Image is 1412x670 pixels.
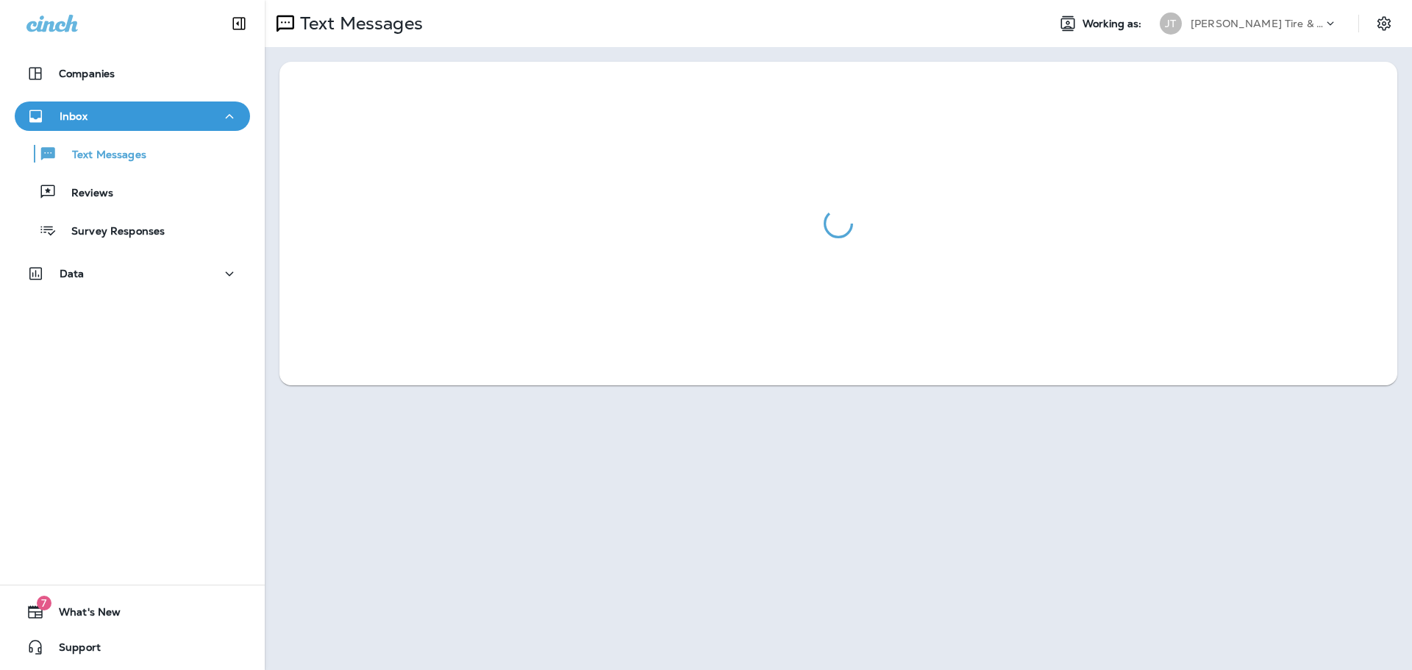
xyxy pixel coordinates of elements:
[59,68,115,79] p: Companies
[218,9,260,38] button: Collapse Sidebar
[15,59,250,88] button: Companies
[1160,13,1182,35] div: JT
[15,215,250,246] button: Survey Responses
[60,268,85,279] p: Data
[15,101,250,131] button: Inbox
[1191,18,1323,29] p: [PERSON_NAME] Tire & Auto
[57,187,113,201] p: Reviews
[15,259,250,288] button: Data
[60,110,88,122] p: Inbox
[15,138,250,169] button: Text Messages
[294,13,423,35] p: Text Messages
[44,606,121,624] span: What's New
[1083,18,1145,30] span: Working as:
[44,641,101,659] span: Support
[15,177,250,207] button: Reviews
[57,149,146,163] p: Text Messages
[37,596,51,610] span: 7
[57,225,165,239] p: Survey Responses
[1371,10,1397,37] button: Settings
[15,632,250,662] button: Support
[15,597,250,627] button: 7What's New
